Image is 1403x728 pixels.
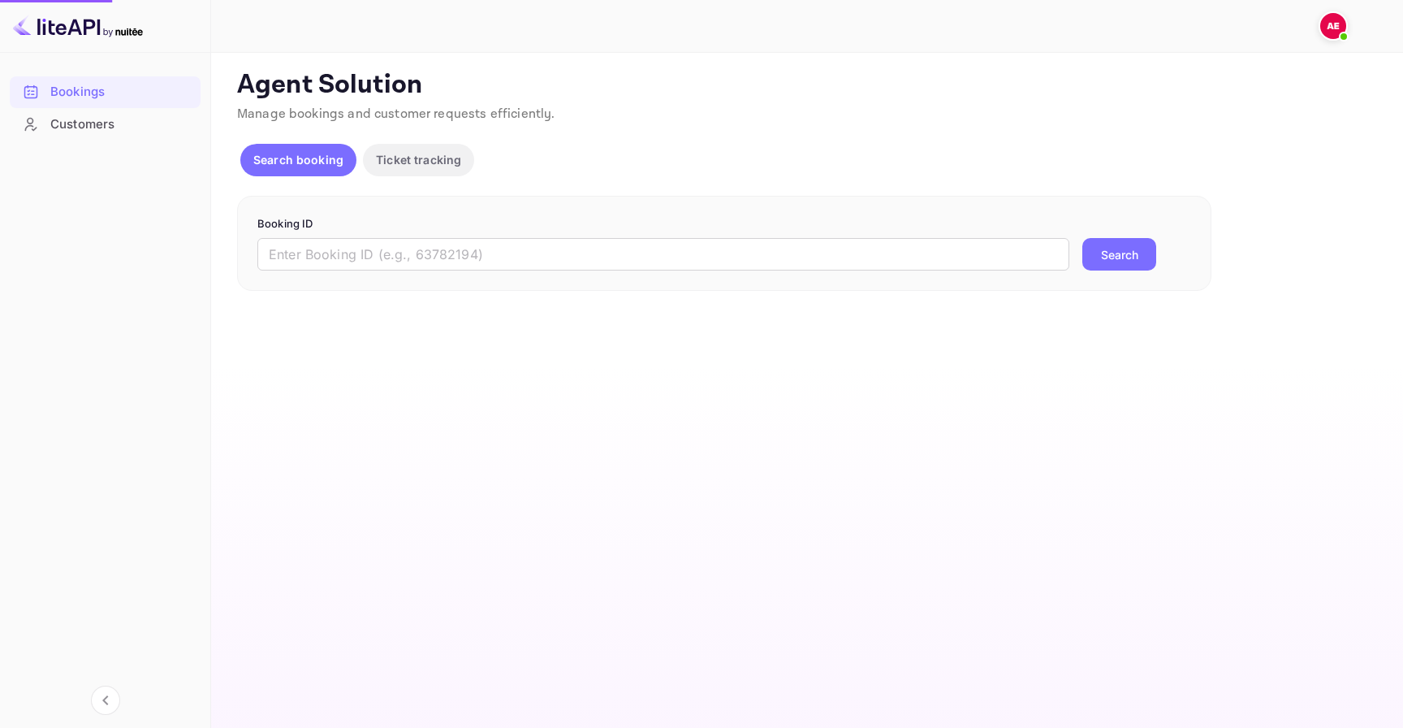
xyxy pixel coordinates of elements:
img: Abdellah Essaidi [1320,13,1346,39]
div: Customers [50,115,192,134]
p: Search booking [253,151,343,168]
a: Bookings [10,76,201,106]
input: Enter Booking ID (e.g., 63782194) [257,238,1069,271]
p: Booking ID [257,216,1191,232]
p: Agent Solution [237,69,1374,102]
div: Bookings [50,83,192,102]
img: LiteAPI logo [13,13,143,39]
div: Customers [10,109,201,141]
p: Ticket tracking [376,151,461,168]
span: Manage bookings and customer requests efficiently. [237,106,555,123]
a: Customers [10,109,201,139]
div: Bookings [10,76,201,108]
button: Search [1082,238,1156,271]
button: Collapse navigation [91,686,120,715]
